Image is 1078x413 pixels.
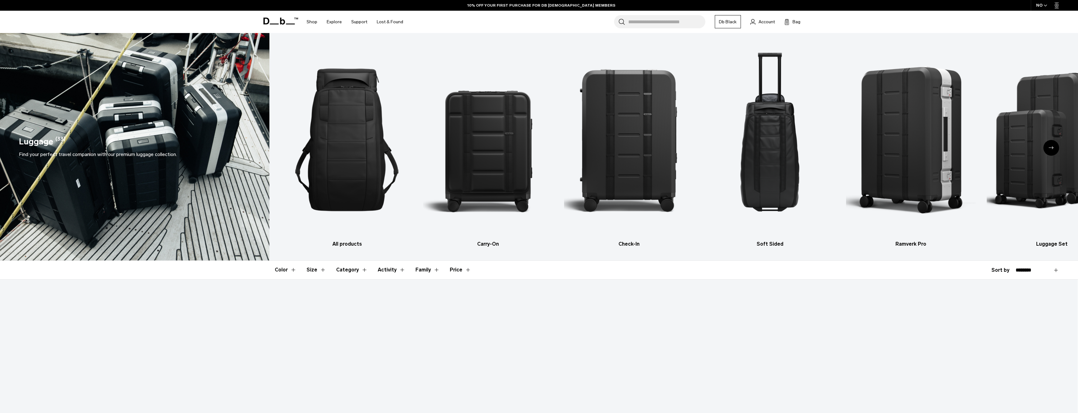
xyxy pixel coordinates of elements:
[793,19,800,25] span: Bag
[1043,140,1059,156] div: Next slide
[846,42,976,248] li: 5 / 6
[275,261,296,279] button: Toggle Filter
[415,261,440,279] button: Toggle Filter
[307,261,326,279] button: Toggle Filter
[19,135,53,148] h1: Luggage
[705,42,835,248] a: Db Soft Sided
[564,240,694,248] h3: Check-In
[282,42,412,237] img: Db
[423,42,553,237] img: Db
[282,42,412,248] li: 1 / 6
[564,42,694,248] li: 3 / 6
[705,240,835,248] h3: Soft Sided
[705,42,835,248] li: 4 / 6
[715,15,741,28] a: Db Black
[336,261,368,279] button: Toggle Filter
[55,135,65,148] span: (33)
[19,151,177,157] span: Find your perfect travel companion with our premium luggage collection.
[423,42,553,248] a: Db Carry-On
[302,11,408,33] nav: Main Navigation
[327,11,342,33] a: Explore
[377,11,403,33] a: Lost & Found
[467,3,615,8] a: 10% OFF YOUR FIRST PURCHASE FOR DB [DEMOGRAPHIC_DATA] MEMBERS
[423,42,553,248] li: 2 / 6
[423,240,553,248] h3: Carry-On
[564,42,694,248] a: Db Check-In
[846,42,976,237] img: Db
[750,18,775,25] a: Account
[282,240,412,248] h3: All products
[378,261,405,279] button: Toggle Filter
[784,18,800,25] button: Bag
[564,42,694,237] img: Db
[307,11,317,33] a: Shop
[705,42,835,237] img: Db
[846,42,976,248] a: Db Ramverk Pro
[282,42,412,248] a: Db All products
[759,19,775,25] span: Account
[450,261,471,279] button: Toggle Price
[351,11,367,33] a: Support
[846,240,976,248] h3: Ramverk Pro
